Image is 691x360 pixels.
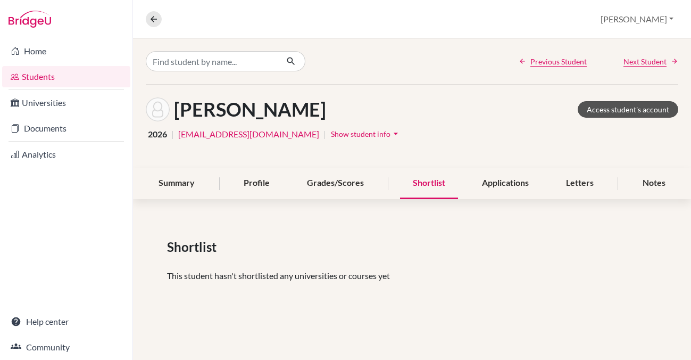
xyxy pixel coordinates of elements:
input: Find student by name... [146,51,278,71]
button: [PERSON_NAME] [596,9,678,29]
div: Shortlist [400,168,458,199]
img: Bridge-U [9,11,51,28]
a: Next Student [623,56,678,67]
div: Applications [469,168,542,199]
span: | [171,128,174,141]
img: Marium Alghazali's avatar [146,97,170,121]
a: Access student's account [578,101,678,118]
p: This student hasn't shortlisted any universities or courses yet [167,269,657,282]
div: Grades/Scores [294,168,377,199]
a: Community [2,337,130,358]
span: Next Student [623,56,667,67]
i: arrow_drop_down [390,128,401,139]
a: [EMAIL_ADDRESS][DOMAIN_NAME] [178,128,319,141]
a: Documents [2,118,130,139]
a: Analytics [2,144,130,165]
div: Summary [146,168,207,199]
h1: [PERSON_NAME] [174,98,326,121]
a: Help center [2,311,130,332]
span: 2026 [148,128,167,141]
a: Students [2,66,130,87]
span: Show student info [331,129,390,138]
button: Show student infoarrow_drop_down [330,126,402,142]
a: Home [2,40,130,62]
span: Previous Student [530,56,587,67]
div: Letters [553,168,606,199]
span: | [323,128,326,141]
div: Notes [630,168,678,199]
div: Profile [231,168,282,199]
a: Universities [2,92,130,113]
a: Previous Student [519,56,587,67]
span: Shortlist [167,238,221,257]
